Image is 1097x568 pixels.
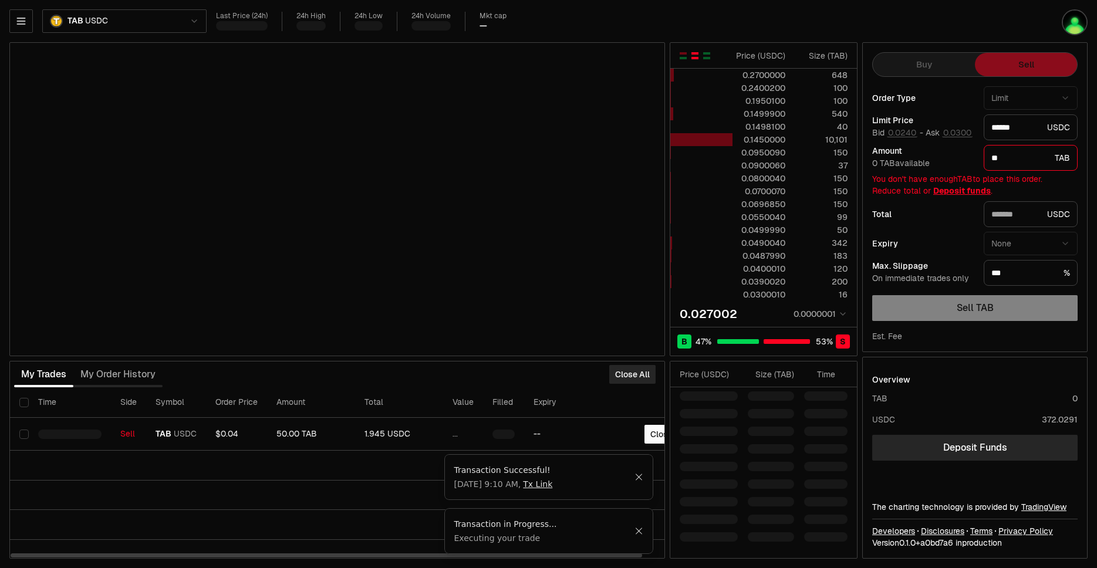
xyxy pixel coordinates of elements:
[872,239,974,248] div: Expiry
[795,185,848,197] div: 150
[795,198,848,210] div: 150
[680,306,737,322] div: 0.027002
[733,237,785,249] div: 0.0490040
[795,160,848,171] div: 37
[872,525,915,537] a: Developers
[1062,9,1088,35] img: YaYaYa
[453,429,474,439] div: ...
[795,95,848,107] div: 100
[73,363,163,386] button: My Order History
[296,12,326,21] div: 24h High
[816,336,833,347] span: 53 %
[609,365,656,384] button: Close All
[872,537,1078,549] div: Version 0.1.0 + in production
[480,21,487,31] div: —
[733,198,785,210] div: 0.0696850
[872,414,895,425] div: USDC
[872,210,974,218] div: Total
[411,12,451,21] div: 24h Volume
[733,250,785,262] div: 0.0487990
[634,526,643,536] button: Close
[733,134,785,146] div: 0.1450000
[733,263,785,275] div: 0.0400010
[454,532,634,544] div: Executing your trade
[872,116,974,124] div: Limit Price
[733,108,785,120] div: 0.1499900
[733,69,785,81] div: 0.2700000
[702,51,711,60] button: Show Buy Orders Only
[795,82,848,94] div: 100
[454,518,634,530] div: Transaction in Progress...
[748,368,794,380] div: Size ( TAB )
[872,273,974,284] div: On immediate trades only
[156,429,171,439] span: TAB
[926,128,973,138] span: Ask
[733,289,785,300] div: 0.0300010
[790,307,848,321] button: 0.0000001
[216,12,268,21] div: Last Price (24h)
[1072,393,1078,404] div: 0
[454,478,553,490] span: [DATE] 9:10 AM ,
[644,425,679,444] button: Close
[480,12,507,21] div: Mkt cap
[10,43,664,356] iframe: Financial Chart
[795,173,848,184] div: 150
[872,330,902,342] div: Est. Fee
[795,69,848,81] div: 648
[267,387,355,418] th: Amount
[355,387,443,418] th: Total
[795,108,848,120] div: 540
[364,429,434,439] div: 1.945 USDC
[443,387,483,418] th: Value
[840,336,846,347] span: S
[804,368,835,380] div: Time
[984,86,1078,110] button: Limit
[872,94,974,102] div: Order Type
[795,237,848,249] div: 342
[795,224,848,236] div: 50
[872,393,887,404] div: TAB
[120,429,137,439] div: Sell
[174,429,197,439] span: USDC
[19,430,29,439] button: Select row
[795,211,848,223] div: 99
[795,121,848,133] div: 40
[19,398,29,407] button: Select all
[733,121,785,133] div: 0.1498100
[998,525,1053,537] a: Privacy Policy
[634,472,643,482] button: Close
[524,387,603,418] th: Expiry
[733,82,785,94] div: 0.2400200
[795,289,848,300] div: 16
[872,435,1078,461] a: Deposit Funds
[733,95,785,107] div: 0.1950100
[690,51,700,60] button: Show Sell Orders Only
[85,16,107,26] span: USDC
[872,147,974,155] div: Amount
[206,387,267,418] th: Order Price
[67,16,83,26] span: TAB
[872,501,1078,513] div: The charting technology is provided by
[733,160,785,171] div: 0.0900060
[795,147,848,158] div: 150
[111,387,146,418] th: Side
[733,147,785,158] div: 0.0950090
[679,51,688,60] button: Show Buy and Sell Orders
[50,15,63,28] img: TAB.png
[1042,414,1078,425] div: 372.0291
[795,50,848,62] div: Size ( TAB )
[795,250,848,262] div: 183
[733,173,785,184] div: 0.0800040
[524,418,603,451] td: --
[14,363,73,386] button: My Trades
[872,128,923,138] span: Bid -
[523,478,552,490] a: Tx Link
[970,525,993,537] a: Terms
[733,185,785,197] div: 0.0700070
[872,158,930,168] span: 0 TAB available
[920,537,953,548] span: a0bd7a6211c143fcf5f7593b7403674c29460a2e
[733,50,785,62] div: Price ( USDC )
[984,201,1078,227] div: USDC
[984,260,1078,286] div: %
[29,387,111,418] th: Time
